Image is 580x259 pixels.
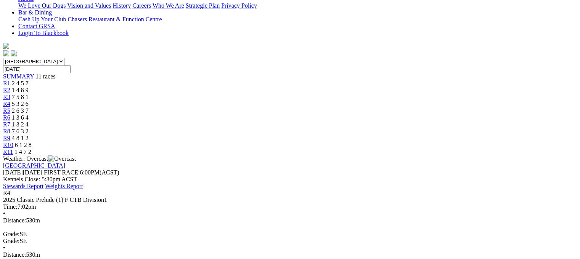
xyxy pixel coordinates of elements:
[3,43,9,49] img: logo-grsa-white.png
[186,2,220,9] a: Strategic Plan
[12,135,29,141] span: 4 8 1 2
[3,217,26,224] span: Distance:
[12,101,29,107] span: 5 3 2 6
[12,80,29,86] span: 2 4 5 7
[3,128,10,134] a: R8
[3,231,20,237] span: Grade:
[12,87,29,93] span: 1 4 8 9
[3,210,5,217] span: •
[11,50,17,56] img: twitter.svg
[15,142,32,148] span: 6 1 2 8
[3,162,65,169] a: [GEOGRAPHIC_DATA]
[3,87,10,93] a: R2
[18,30,69,36] a: Login To Blackbook
[221,2,257,9] a: Privacy Policy
[3,149,13,155] a: R11
[18,23,55,29] a: Contact GRSA
[3,107,10,114] a: R5
[3,94,10,100] a: R3
[3,231,577,238] div: SE
[67,2,111,9] a: Vision and Values
[12,121,29,128] span: 1 3 2 4
[3,203,577,210] div: 7:02pm
[3,176,577,183] div: Kennels Close: 5:30pm ACST
[12,128,29,134] span: 7 6 3 2
[67,16,162,22] a: Chasers Restaurant & Function Centre
[18,2,577,9] div: About
[3,169,42,176] span: [DATE]
[12,114,29,121] span: 1 3 6 4
[3,73,34,80] a: SUMMARY
[3,190,10,196] span: R4
[44,169,80,176] span: FIRST RACE:
[153,2,184,9] a: Who We Are
[3,217,577,224] div: 530m
[3,251,26,258] span: Distance:
[48,155,76,162] img: Overcast
[132,2,151,9] a: Careers
[3,251,577,258] div: 530m
[3,197,577,203] div: 2025 Classic Prelude (1) F CTB Division1
[3,101,10,107] a: R4
[18,16,66,22] a: Cash Up Your Club
[18,9,52,16] a: Bar & Dining
[14,149,31,155] span: 1 4 7 2
[45,183,83,189] a: Weights Report
[3,245,5,251] span: •
[3,121,10,128] a: R7
[3,114,10,121] a: R6
[3,238,577,245] div: SE
[12,94,29,100] span: 7 5 8 1
[3,142,13,148] a: R10
[3,65,71,73] input: Select date
[18,2,66,9] a: We Love Our Dogs
[3,80,10,86] a: R1
[3,238,20,244] span: Grade:
[3,169,23,176] span: [DATE]
[112,2,131,9] a: History
[18,16,577,23] div: Bar & Dining
[3,135,10,141] a: R9
[35,73,55,80] span: 11 races
[3,183,43,189] a: Stewards Report
[3,203,18,210] span: Time:
[44,169,119,176] span: 6:00PM(ACST)
[12,107,29,114] span: 2 6 3 7
[3,50,9,56] img: facebook.svg
[3,155,76,162] span: Weather: Overcast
